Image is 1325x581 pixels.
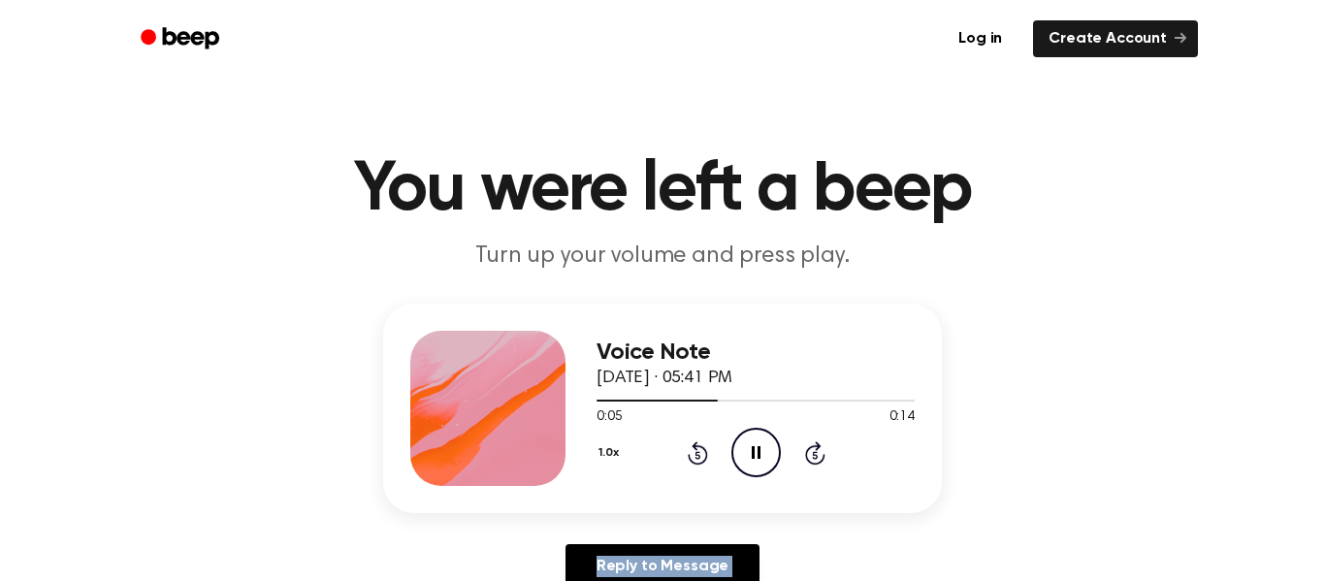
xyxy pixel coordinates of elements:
[597,370,732,387] span: [DATE] · 05:41 PM
[127,20,237,58] a: Beep
[290,241,1035,273] p: Turn up your volume and press play.
[939,16,1021,61] a: Log in
[1033,20,1198,57] a: Create Account
[597,407,622,428] span: 0:05
[166,155,1159,225] h1: You were left a beep
[597,339,915,366] h3: Voice Note
[597,436,626,469] button: 1.0x
[889,407,915,428] span: 0:14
